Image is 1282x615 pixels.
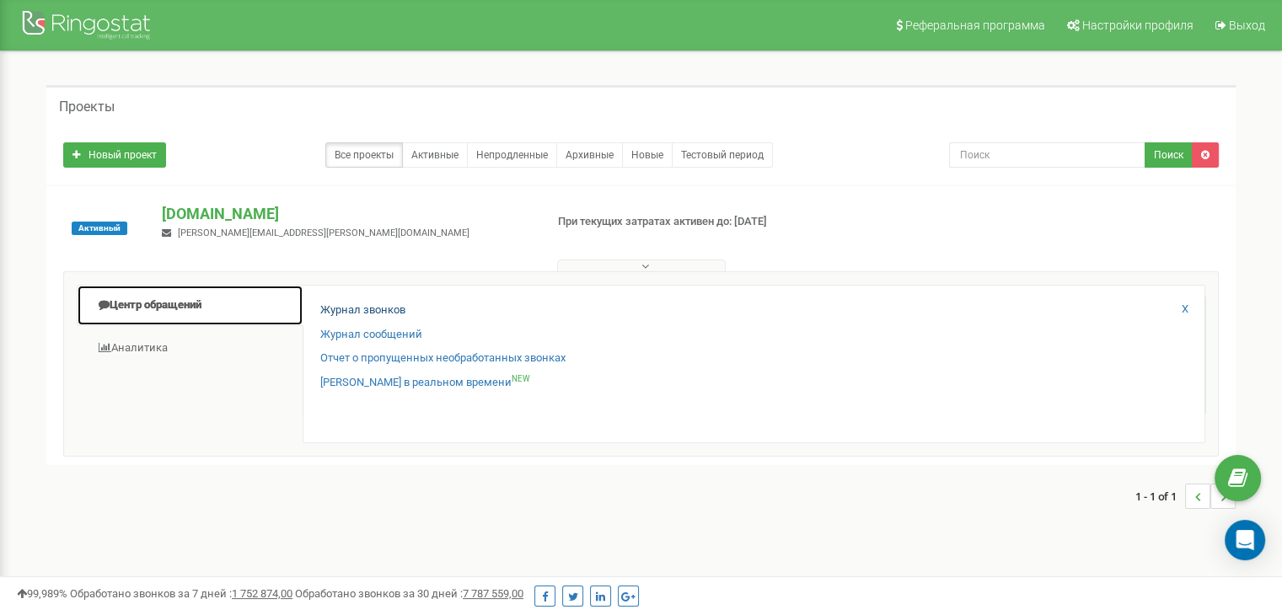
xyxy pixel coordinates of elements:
u: 1 752 874,00 [232,587,292,600]
a: Архивные [556,142,623,168]
span: Обработано звонков за 30 дней : [295,587,523,600]
a: [PERSON_NAME] в реальном времениNEW [320,375,530,391]
span: Выход [1229,19,1265,32]
a: Журнал звонков [320,302,405,318]
a: X [1182,302,1188,318]
a: Новый проект [63,142,166,168]
span: [PERSON_NAME][EMAIL_ADDRESS][PERSON_NAME][DOMAIN_NAME] [178,227,469,238]
span: Настройки профиля [1082,19,1193,32]
a: Журнал сообщений [320,327,422,343]
h5: Проекты [59,99,115,115]
a: Активные [402,142,468,168]
u: 7 787 559,00 [463,587,523,600]
span: Активный [72,222,127,235]
a: Все проекты [325,142,403,168]
nav: ... [1135,467,1236,526]
p: При текущих затратах активен до: [DATE] [558,214,828,230]
input: Поиск [949,142,1145,168]
a: Аналитика [77,328,303,369]
span: Обработано звонков за 7 дней : [70,587,292,600]
a: Отчет о пропущенных необработанных звонках [320,350,566,366]
a: Тестовый период [672,142,773,168]
sup: NEW [512,374,530,383]
span: 1 - 1 of 1 [1135,484,1185,509]
button: Поиск [1145,142,1193,168]
a: Непродленные [467,142,557,168]
span: 99,989% [17,587,67,600]
p: [DOMAIN_NAME] [162,203,530,225]
a: Центр обращений [77,285,303,326]
div: Open Intercom Messenger [1225,520,1265,560]
a: Новые [622,142,673,168]
span: Реферальная программа [905,19,1045,32]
